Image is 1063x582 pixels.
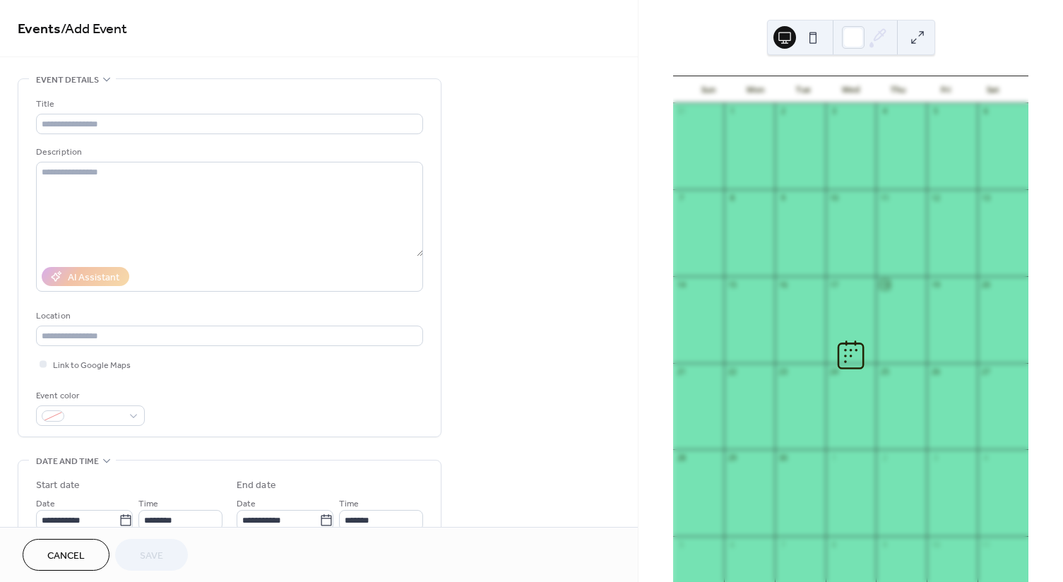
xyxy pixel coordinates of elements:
[677,194,687,203] div: 7
[339,497,359,511] span: Time
[728,367,737,376] div: 22
[778,367,788,376] div: 23
[732,76,779,103] div: Mon
[880,540,890,550] div: 9
[922,76,969,103] div: Fri
[36,309,420,323] div: Location
[880,453,890,463] div: 2
[18,16,61,43] a: Events
[829,540,839,550] div: 8
[829,107,839,117] div: 3
[778,107,788,117] div: 2
[53,358,131,373] span: Link to Google Maps
[981,107,991,117] div: 6
[778,453,788,463] div: 30
[827,76,874,103] div: Wed
[138,497,158,511] span: Time
[778,194,788,203] div: 9
[677,280,687,290] div: 14
[931,453,941,463] div: 3
[970,76,1017,103] div: Sat
[829,453,839,463] div: 1
[36,73,99,88] span: Event details
[880,367,890,376] div: 25
[728,540,737,550] div: 6
[931,540,941,550] div: 10
[981,540,991,550] div: 11
[829,280,839,290] div: 17
[728,453,737,463] div: 29
[829,367,839,376] div: 24
[23,539,109,571] button: Cancel
[61,16,127,43] span: / Add Event
[36,497,55,511] span: Date
[778,540,788,550] div: 7
[237,497,256,511] span: Date
[36,478,80,493] div: Start date
[981,453,991,463] div: 4
[47,549,85,564] span: Cancel
[981,280,991,290] div: 20
[880,280,890,290] div: 18
[981,194,991,203] div: 13
[677,367,687,376] div: 21
[931,194,941,203] div: 12
[874,76,922,103] div: Thu
[829,194,839,203] div: 10
[677,453,687,463] div: 28
[36,388,142,403] div: Event color
[931,280,941,290] div: 19
[728,194,737,203] div: 8
[981,367,991,376] div: 27
[780,76,827,103] div: Tue
[931,367,941,376] div: 26
[237,478,276,493] div: End date
[36,454,99,469] span: Date and time
[36,145,420,160] div: Description
[778,280,788,290] div: 16
[880,107,890,117] div: 4
[931,107,941,117] div: 5
[677,107,687,117] div: 31
[728,107,737,117] div: 1
[677,540,687,550] div: 5
[880,194,890,203] div: 11
[728,280,737,290] div: 15
[684,76,732,103] div: Sun
[36,97,420,112] div: Title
